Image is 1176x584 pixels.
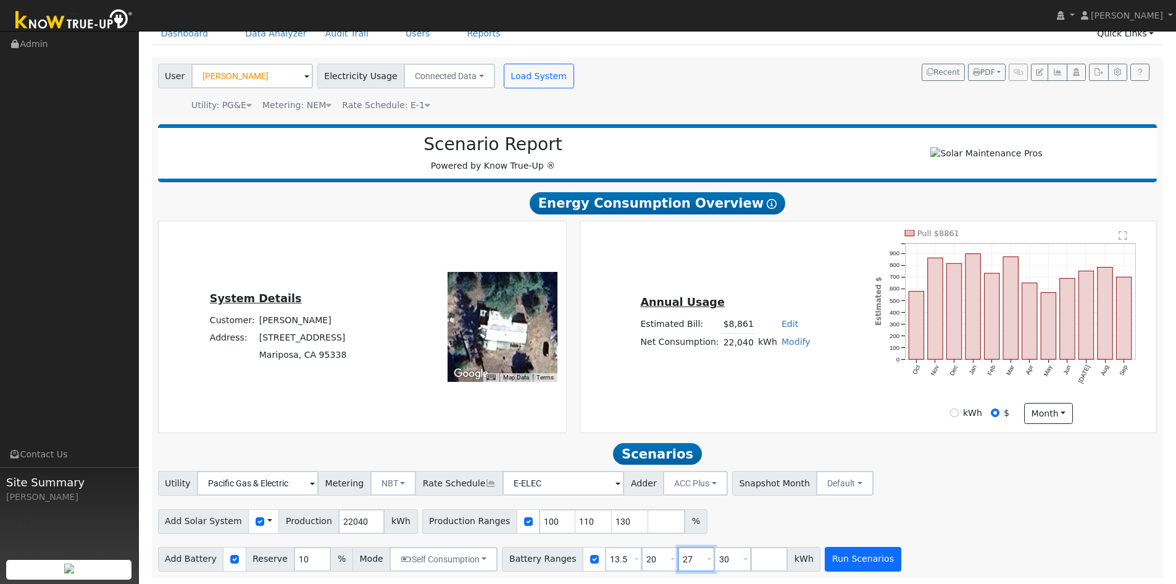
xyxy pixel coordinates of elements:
[1005,364,1015,377] text: Mar
[890,344,900,351] text: 100
[986,364,997,376] text: Feb
[787,547,820,572] span: kWh
[911,364,922,376] text: Oct
[158,64,192,88] span: User
[158,471,198,496] span: Utility
[950,408,959,417] input: kWh
[928,258,943,359] rect: onclick=""
[504,64,574,88] button: Load System
[257,347,349,364] td: Mariposa, CA 95338
[890,250,900,256] text: 900
[207,311,257,329] td: Customer:
[191,64,313,88] input: Select a User
[985,273,999,359] rect: onclick=""
[207,329,257,346] td: Address:
[6,474,132,491] span: Site Summary
[318,471,371,496] span: Metering
[415,471,503,496] span: Rate Schedule
[164,134,822,172] div: Powered by Know True-Up ®
[947,263,962,359] rect: onclick=""
[1041,293,1056,360] rect: onclick=""
[721,333,756,351] td: 22,040
[257,329,349,346] td: [STREET_ADDRESS]
[890,321,900,328] text: 300
[816,471,874,496] button: Default
[64,564,74,573] img: retrieve
[451,366,491,382] a: Open this area in Google Maps (opens a new window)
[384,509,417,534] span: kWh
[638,333,721,351] td: Net Consumption:
[257,311,349,329] td: [PERSON_NAME]
[197,471,319,496] input: Select a Utility
[1091,11,1163,20] span: [PERSON_NAME]
[640,296,724,308] u: Annual Usage
[1048,64,1067,81] button: Multi-Series Graph
[1060,279,1075,360] rect: onclick=""
[170,134,815,155] h2: Scenario Report
[767,199,777,209] i: Show Help
[152,22,218,45] a: Dashboard
[663,471,728,496] button: ACC Plus
[1108,64,1127,81] button: Settings
[6,491,132,504] div: [PERSON_NAME]
[917,229,959,238] text: Pull $8861
[1024,403,1073,424] button: month
[502,547,583,572] span: Battery Ranges
[890,261,900,268] text: 800
[191,99,252,112] div: Utility: PG&E
[9,7,139,35] img: Know True-Up
[1043,364,1054,378] text: May
[486,373,495,382] button: Keyboard shortcuts
[1119,364,1130,377] text: Sep
[623,471,664,496] span: Adder
[210,292,302,305] u: System Details
[352,547,390,572] span: Mode
[874,277,883,326] text: Estimated $
[1117,277,1132,359] rect: onclick=""
[158,547,224,572] span: Add Battery
[930,147,1042,160] img: Solar Maintenance Pros
[278,509,339,534] span: Production
[896,356,900,363] text: 0
[890,297,900,304] text: 500
[1062,364,1073,376] text: Jun
[1099,364,1110,376] text: Aug
[968,364,978,376] text: Jan
[1130,64,1149,81] a: Help Link
[782,319,798,329] a: Edit
[890,332,900,339] text: 200
[536,374,554,381] a: Terms (opens in new tab)
[1031,64,1048,81] button: Edit User
[890,286,900,292] text: 600
[1003,257,1018,360] rect: onclick=""
[1098,268,1112,360] rect: onclick=""
[782,337,811,347] a: Modify
[721,316,756,334] td: $8,861
[756,333,779,351] td: kWh
[262,99,332,112] div: Metering: NEM
[1089,64,1108,81] button: Export Interval Data
[530,192,785,214] span: Energy Consumption Overview
[158,509,249,534] span: Add Solar System
[948,364,959,377] text: Dec
[1025,364,1035,376] text: Apr
[825,547,901,572] button: Run Scenarios
[1079,271,1094,360] rect: onclick=""
[890,309,900,316] text: 400
[685,509,707,534] span: %
[968,64,1006,81] button: PDF
[1004,407,1009,420] label: $
[330,547,352,572] span: %
[638,316,721,334] td: Estimated Bill:
[890,273,900,280] text: 700
[732,471,817,496] span: Snapshot Month
[1067,64,1086,81] button: Login As
[963,407,982,420] label: kWh
[922,64,965,81] button: Recent
[396,22,440,45] a: Users
[236,22,316,45] a: Data Analyzer
[1119,231,1128,240] text: 
[1022,283,1037,360] rect: onclick=""
[503,373,529,382] button: Map Data
[503,471,624,496] input: Select a Rate Schedule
